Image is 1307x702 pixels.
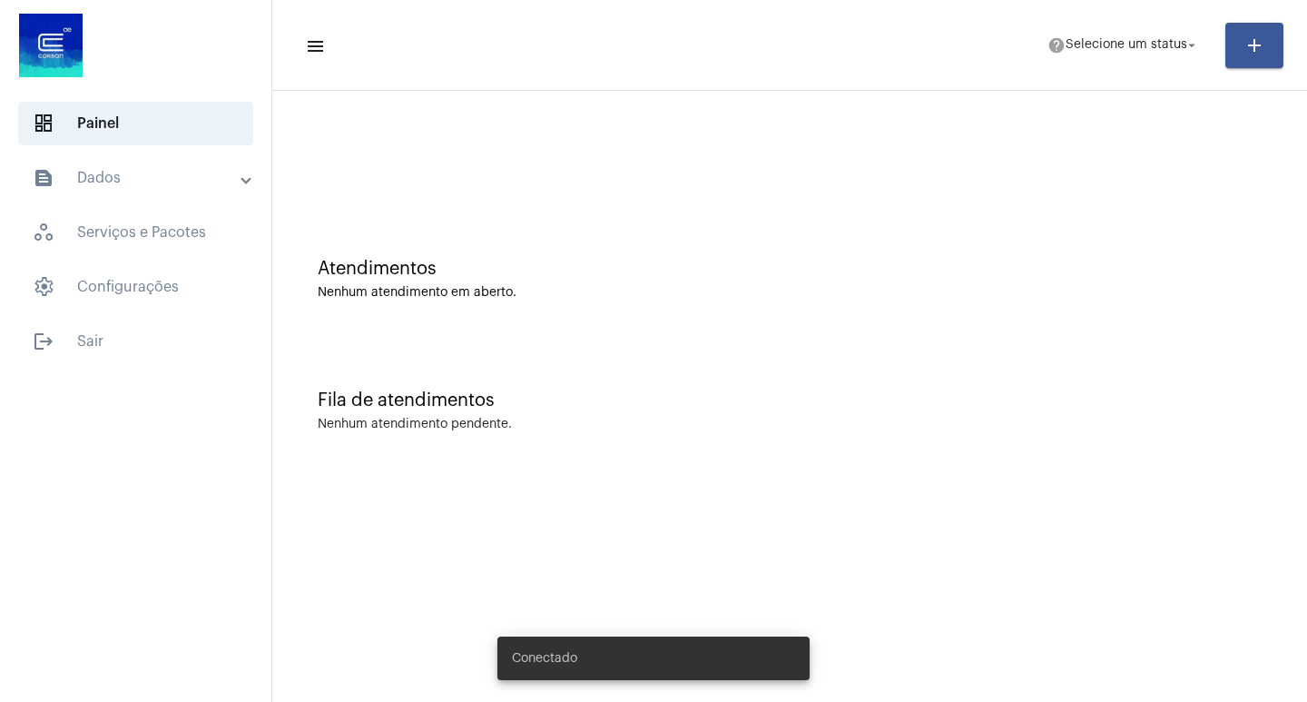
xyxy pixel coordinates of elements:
[11,156,271,200] mat-expansion-panel-header: sidenav iconDados
[305,35,323,57] mat-icon: sidenav icon
[318,418,512,431] div: Nenhum atendimento pendente.
[15,9,87,82] img: d4669ae0-8c07-2337-4f67-34b0df7f5ae4.jpeg
[18,265,253,309] span: Configurações
[1243,35,1265,56] mat-icon: add
[1066,39,1187,52] span: Selecione um status
[33,113,54,134] span: sidenav icon
[318,391,1262,410] div: Fila de atendimentos
[512,649,577,667] span: Conectado
[33,167,242,189] mat-panel-title: Dados
[18,320,253,363] span: Sair
[33,331,54,352] mat-icon: sidenav icon
[1184,37,1200,54] mat-icon: arrow_drop_down
[18,102,253,145] span: Painel
[33,276,54,298] span: sidenav icon
[318,286,1262,300] div: Nenhum atendimento em aberto.
[1047,36,1066,54] mat-icon: help
[18,211,253,254] span: Serviços e Pacotes
[33,167,54,189] mat-icon: sidenav icon
[33,222,54,243] span: sidenav icon
[318,259,1262,279] div: Atendimentos
[1037,27,1211,64] button: Selecione um status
